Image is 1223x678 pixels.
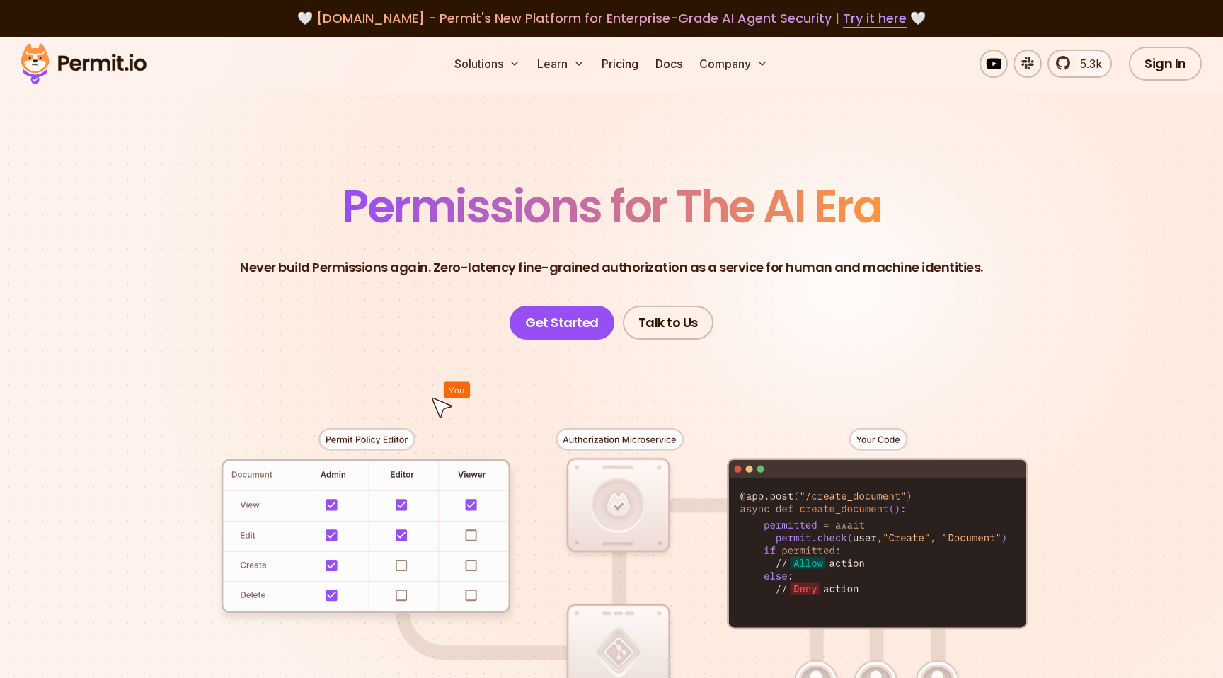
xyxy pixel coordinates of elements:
[34,8,1189,28] div: 🤍 🤍
[449,50,526,78] button: Solutions
[316,9,907,27] span: [DOMAIN_NAME] - Permit's New Platform for Enterprise-Grade AI Agent Security |
[650,50,688,78] a: Docs
[843,9,907,28] a: Try it here
[623,306,713,340] a: Talk to Us
[1129,47,1202,81] a: Sign In
[532,50,590,78] button: Learn
[596,50,644,78] a: Pricing
[14,40,153,88] img: Permit logo
[1072,55,1102,72] span: 5.3k
[694,50,774,78] button: Company
[240,258,983,277] p: Never build Permissions again. Zero-latency fine-grained authorization as a service for human and...
[342,175,881,238] span: Permissions for The AI Era
[510,306,614,340] a: Get Started
[1047,50,1112,78] a: 5.3k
